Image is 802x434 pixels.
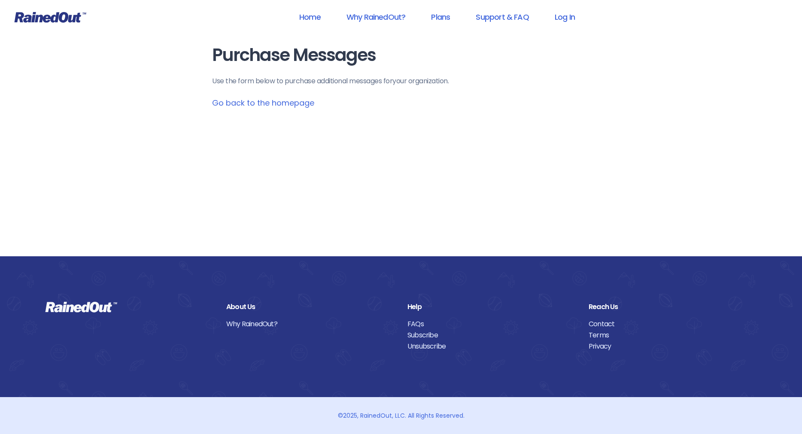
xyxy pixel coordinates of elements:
[589,341,757,352] a: Privacy
[589,330,757,341] a: Terms
[226,301,395,313] div: About Us
[407,301,576,313] div: Help
[335,7,417,27] a: Why RainedOut?
[407,330,576,341] a: Subscribe
[212,76,590,86] p: Use the form below to purchase additional messages for your organization .
[226,319,395,330] a: Why RainedOut?
[288,7,332,27] a: Home
[465,7,540,27] a: Support & FAQ
[407,341,576,352] a: Unsubscribe
[212,97,314,108] a: Go back to the homepage
[544,7,586,27] a: Log In
[407,319,576,330] a: FAQs
[589,301,757,313] div: Reach Us
[420,7,461,27] a: Plans
[212,46,590,65] h1: Purchase Messages
[589,319,757,330] a: Contact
